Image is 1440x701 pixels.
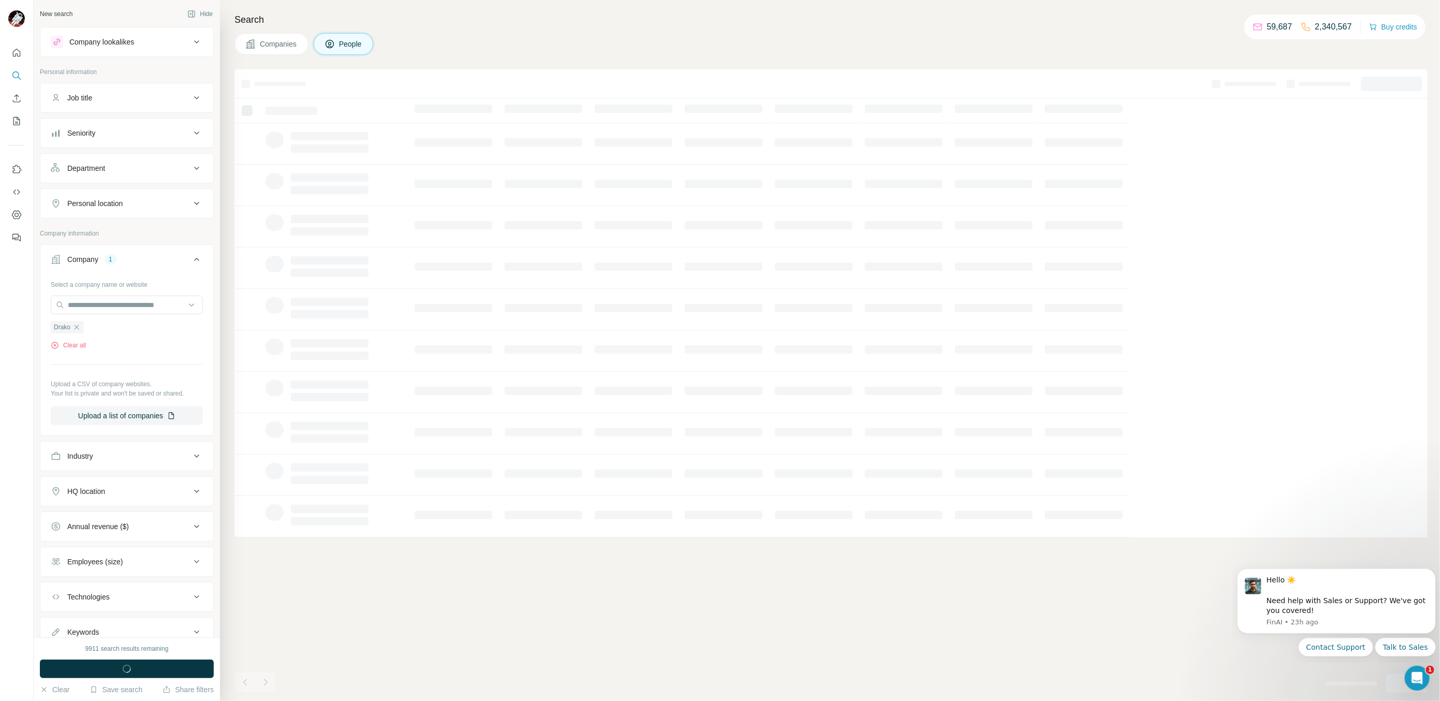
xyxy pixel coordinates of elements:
[90,684,142,695] button: Save search
[1369,20,1417,34] button: Buy credits
[67,592,110,602] div: Technologies
[40,156,213,181] button: Department
[51,379,203,389] p: Upload a CSV of company websites.
[85,644,169,653] div: 9911 search results remaining
[8,206,25,224] button: Dashboard
[67,93,92,103] div: Job title
[1315,21,1352,33] p: 2,340,567
[40,684,69,695] button: Clear
[40,247,213,276] button: Company1
[67,557,123,567] div: Employees (size)
[67,163,105,173] div: Department
[40,121,213,145] button: Seniority
[163,684,214,695] button: Share filters
[67,254,98,265] div: Company
[67,128,95,138] div: Seniority
[40,30,213,54] button: Company lookalikes
[1426,666,1434,674] span: 1
[40,585,213,609] button: Technologies
[40,9,72,19] div: New search
[51,341,86,350] button: Clear all
[180,6,220,22] button: Hide
[51,276,203,289] div: Select a company name or website
[8,66,25,85] button: Search
[1233,559,1440,663] iframe: Intercom notifications message
[40,620,213,645] button: Keywords
[54,323,70,332] span: Drako
[40,479,213,504] button: HQ location
[67,521,129,532] div: Annual revenue ($)
[8,112,25,130] button: My lists
[8,160,25,179] button: Use Surfe on LinkedIn
[40,514,213,539] button: Annual revenue ($)
[260,39,298,49] span: Companies
[67,451,93,461] div: Industry
[8,43,25,62] button: Quick start
[8,89,25,108] button: Enrich CSV
[234,12,1428,27] h4: Search
[67,627,99,637] div: Keywords
[40,229,214,238] p: Company information
[51,389,203,398] p: Your list is private and won't be saved or shared.
[8,10,25,27] img: Avatar
[8,183,25,201] button: Use Surfe API
[40,444,213,469] button: Industry
[105,255,116,264] div: 1
[40,67,214,77] p: Personal information
[67,486,105,496] div: HQ location
[339,39,363,49] span: People
[40,85,213,110] button: Job title
[40,191,213,216] button: Personal location
[1267,21,1292,33] p: 59,687
[51,406,203,425] button: Upload a list of companies
[1405,666,1430,691] iframe: Intercom live chat
[69,37,134,47] div: Company lookalikes
[8,228,25,247] button: Feedback
[40,549,213,574] button: Employees (size)
[67,198,123,209] div: Personal location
